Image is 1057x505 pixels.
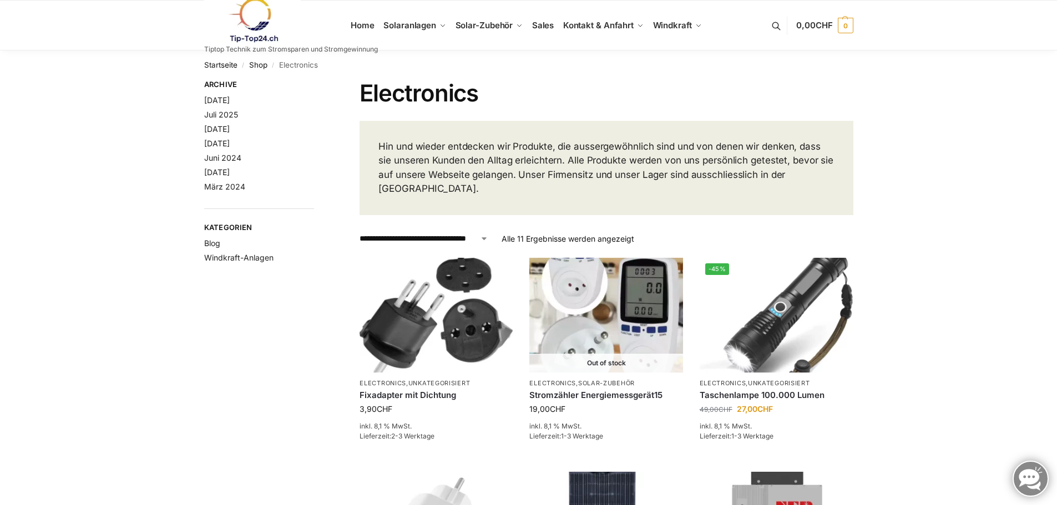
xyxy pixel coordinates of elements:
a: 0,00CHF 0 [796,9,853,42]
a: Taschenlampe 100.000 Lumen [700,390,853,401]
p: , [529,379,682,387]
a: Solaranlagen [379,1,451,50]
span: Windkraft [653,20,692,30]
span: CHF [377,404,392,414]
span: Lieferzeit: [700,432,773,440]
button: Close filters [314,80,321,92]
a: Out of stockStromzähler Schweizer Stecker-2 [529,258,682,373]
span: CHF [757,404,773,414]
span: Kontakt & Anfahrt [563,20,634,30]
span: 1-3 Werktage [731,432,773,440]
bdi: 19,00 [529,404,565,414]
a: Electronics [360,379,406,387]
a: Windkraft [648,1,706,50]
span: Solaranlagen [383,20,436,30]
a: Electronics [700,379,746,387]
a: Blog [204,238,220,248]
a: Startseite [204,60,237,69]
p: inkl. 8,1 % MwSt. [360,421,513,431]
select: Shop-Reihenfolge [360,233,488,244]
a: Electronics [529,379,576,387]
h1: Electronics [360,79,853,107]
a: [DATE] [204,167,230,177]
p: inkl. 8,1 % MwSt. [700,421,853,431]
a: [DATE] [204,95,230,105]
a: März 2024 [204,182,245,191]
p: Alle 11 Ergebnisse werden angezeigt [502,233,634,244]
span: Archive [204,79,315,90]
span: Sales [532,20,554,30]
a: Juli 2025 [204,110,238,119]
img: Stromzähler Schweizer Stecker-2 [529,258,682,373]
span: 0 [838,18,853,33]
span: CHF [816,20,833,30]
p: , [700,379,853,387]
nav: Breadcrumb [204,50,853,79]
img: Fixadapter mit Dichtung [360,258,513,373]
a: Kontakt & Anfahrt [558,1,648,50]
span: 0,00 [796,20,832,30]
span: 1-3 Werktage [561,432,603,440]
span: / [267,61,279,70]
a: Fixadapter mit Dichtung [360,390,513,401]
span: CHF [719,405,732,414]
a: [DATE] [204,139,230,148]
p: , [360,379,513,387]
span: Lieferzeit: [360,432,434,440]
a: Juni 2024 [204,153,241,162]
a: Windkraft-Anlagen [204,253,274,262]
a: Unkategorisiert [408,379,471,387]
p: Hin und wieder entdecken wir Produkte, die aussergewöhnlich sind und von denen wir denken, dass s... [378,140,834,196]
p: inkl. 8,1 % MwSt. [529,421,682,431]
span: Kategorien [204,222,315,233]
a: Shop [249,60,267,69]
span: Lieferzeit: [529,432,603,440]
span: / [237,61,249,70]
a: [DATE] [204,124,230,134]
bdi: 49,00 [700,405,732,414]
img: Extrem Starke Taschenlampe [700,258,853,373]
a: Stromzähler Energiemessgerät15 [529,390,682,401]
a: Solar-Zubehör [451,1,527,50]
a: Sales [527,1,558,50]
bdi: 27,00 [737,404,773,414]
span: CHF [550,404,565,414]
a: Solar-Zubehör [578,379,635,387]
a: -45%Extrem Starke Taschenlampe [700,258,853,373]
a: Unkategorisiert [748,379,810,387]
span: 2-3 Werktage [391,432,434,440]
span: Solar-Zubehör [456,20,513,30]
bdi: 3,90 [360,404,392,414]
p: Tiptop Technik zum Stromsparen und Stromgewinnung [204,46,378,53]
